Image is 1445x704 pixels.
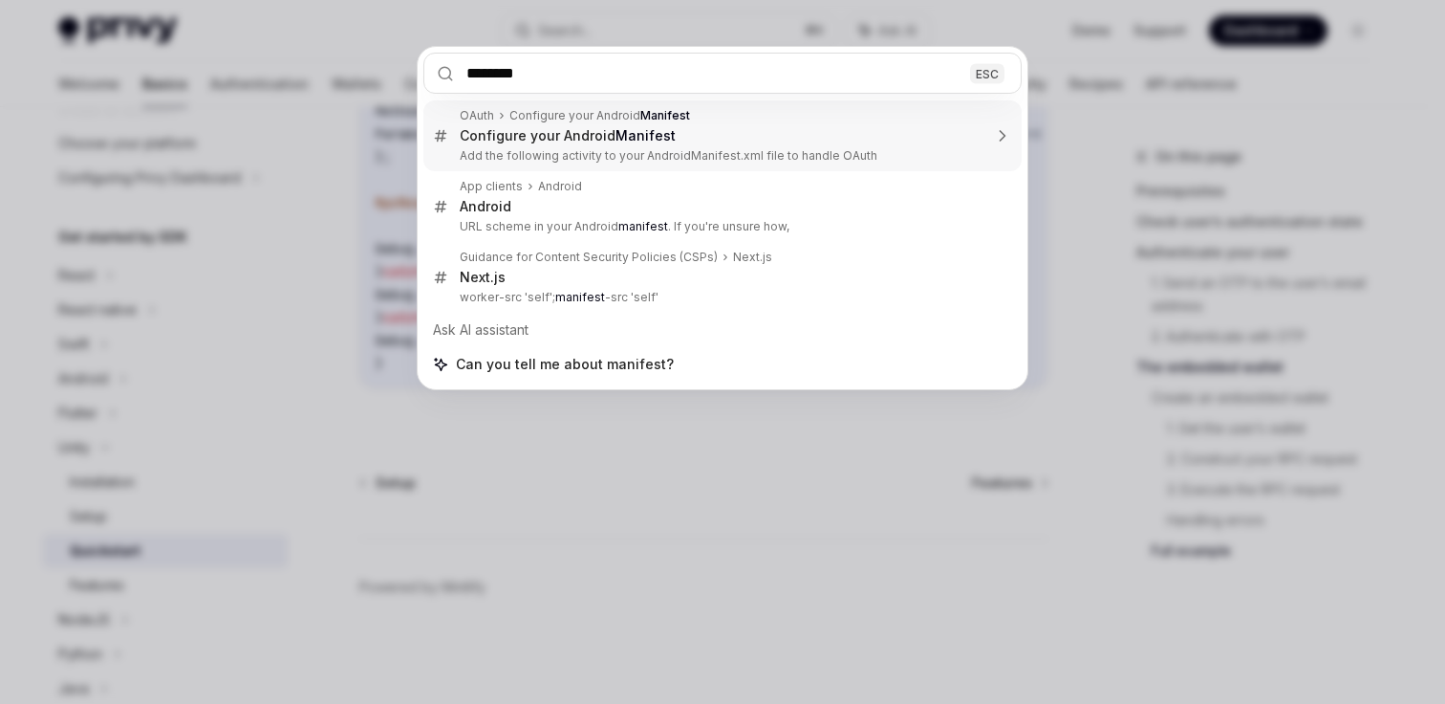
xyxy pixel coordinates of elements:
p: Add the following activity to your AndroidManifest.xml file to handle OAuth [460,148,981,164]
div: Android [538,179,582,194]
div: Guidance for Content Security Policies (CSPs) [460,250,718,265]
div: Next.js [460,269,506,286]
div: OAuth [460,108,494,123]
div: Ask AI assistant [423,313,1022,347]
b: Manifest [640,108,690,122]
p: URL scheme in your Android . If you're unsure how, [460,219,981,234]
div: Configure your Android [460,127,676,144]
div: Configure your Android [509,108,690,123]
div: Android [460,198,511,215]
div: ESC [970,63,1004,83]
b: manifest [555,290,605,304]
p: worker-src 'self'; -src 'self' [460,290,981,305]
span: Can you tell me about manifest? [456,355,674,374]
b: manifest [618,219,668,233]
div: Next.js [733,250,772,265]
div: App clients [460,179,523,194]
b: Manifest [615,127,676,143]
